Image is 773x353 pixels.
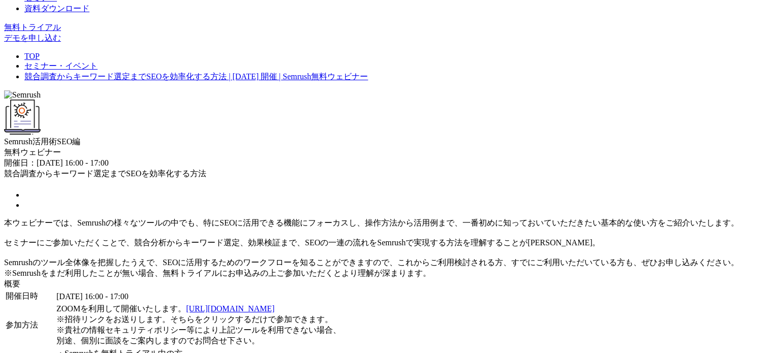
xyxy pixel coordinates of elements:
img: Semrush [4,90,41,100]
a: TOP [24,52,40,60]
div: ※Semrushをまだ利用したことが無い場合、無料トライアルにお申込みの上ご参加いただくとより理解が深まります。 [4,268,769,279]
div: 概要 [4,279,769,290]
div: 本ウェビナーでは、Semrushの様々なツールの中でも、特にSEOに活用できる機能にフォーカスし、操作方法から活用例まで、一番初めに知っておいていただきたい基本的な使い方をご紹介いたします。 セ... [4,218,769,268]
td: [DATE] 16:00 - 17:00 [56,291,342,302]
a: [URL][DOMAIN_NAME] [186,304,274,313]
a: 資料ダウンロード [24,4,89,13]
a: セミナー・イベント [24,61,98,70]
span: 競合調査からキーワード選定までSEOを効率化する方法 [4,169,206,178]
td: 開催日時 [5,291,55,302]
a: 競合調査からキーワード選定までSEOを効率化する方法 | [DATE] 開催 | Semrush無料ウェビナー [24,72,368,81]
a: 無料トライアル [4,23,61,31]
td: 参加方法 [5,303,55,347]
span: SEO編 [57,137,80,146]
span: 開催日：[DATE] 16:00 - 17:00 [4,158,109,167]
span: Semrush活用術 [4,137,57,146]
td: ZOOMを利用して開催いたします。 ※招待リンクをお送りします。そちらをクリックするだけで参加できます。 ※貴社の情報セキュリティポリシー等により上記ツールを利用できない場合、 別途、個別に面談... [56,303,342,347]
div: 無料ウェビナー [4,147,769,158]
iframe: fb:share_button Facebook Social Plugin [24,200,76,210]
a: デモを申し込む [4,34,61,42]
iframe: X Post Button [24,187,64,198]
